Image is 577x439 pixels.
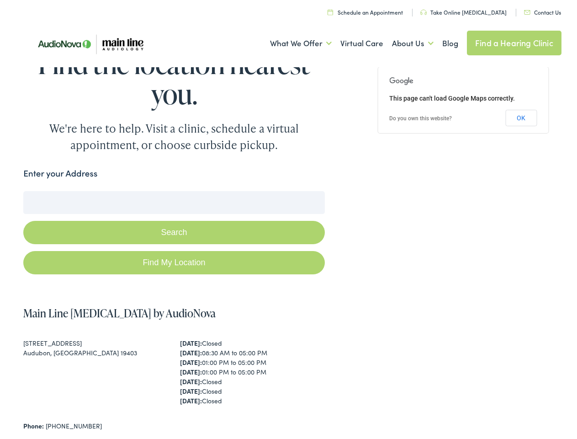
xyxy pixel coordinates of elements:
[442,24,458,58] a: Blog
[46,418,102,428] a: [PHONE_NUMBER]
[524,7,530,12] img: utility icon
[505,107,537,123] button: OK
[23,218,324,241] button: Search
[23,345,168,355] div: Audubon, [GEOGRAPHIC_DATA] 19403
[180,336,202,345] strong: [DATE]:
[180,336,325,403] div: Closed 08:30 AM to 05:00 PM 01:00 PM to 05:00 PM 01:00 PM to 05:00 PM Closed Closed Closed
[392,24,434,58] a: About Us
[270,24,332,58] a: What We Offer
[180,393,202,402] strong: [DATE]:
[23,303,216,318] a: Main Line [MEDICAL_DATA] by AudioNova
[328,6,333,12] img: utility icon
[23,188,324,211] input: Enter your address or zip code
[180,384,202,393] strong: [DATE]:
[180,345,202,354] strong: [DATE]:
[23,336,168,345] div: [STREET_ADDRESS]
[420,7,427,12] img: utility icon
[340,24,383,58] a: Virtual Care
[524,5,561,13] a: Contact Us
[23,164,97,177] label: Enter your Address
[328,5,403,13] a: Schedule an Appointment
[180,355,202,364] strong: [DATE]:
[180,374,202,383] strong: [DATE]:
[467,28,561,53] a: Find a Hearing Clinic
[23,418,44,428] strong: Phone:
[420,5,507,13] a: Take Online [MEDICAL_DATA]
[23,46,324,106] h1: Find the location nearest you.
[23,248,324,272] a: Find My Location
[180,364,202,374] strong: [DATE]:
[389,92,515,99] span: This page can't load Google Maps correctly.
[389,112,452,119] a: Do you own this website?
[28,118,320,150] div: We're here to help. Visit a clinic, schedule a virtual appointment, or choose curbside pickup.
